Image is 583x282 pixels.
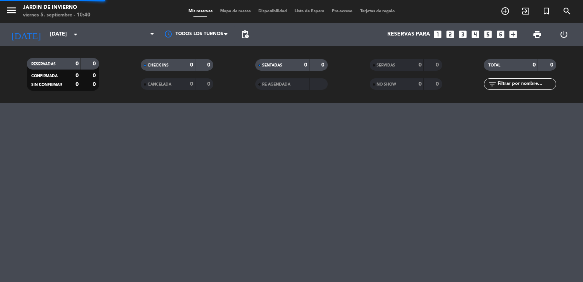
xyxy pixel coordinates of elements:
strong: 0 [550,62,555,68]
strong: 0 [93,73,97,78]
span: pending_actions [240,30,250,39]
i: arrow_drop_down [71,30,80,39]
strong: 0 [419,81,422,87]
span: Lista de Espera [291,9,328,13]
span: Disponibilidad [254,9,291,13]
i: add_circle_outline [501,6,510,16]
span: RE AGENDADA [262,83,290,86]
strong: 0 [436,62,440,68]
i: power_settings_new [559,30,569,39]
i: filter_list [488,79,497,89]
span: NO SHOW [377,83,396,86]
strong: 0 [321,62,326,68]
strong: 0 [207,81,212,87]
i: looks_3 [458,29,468,39]
span: SERVIDAS [377,63,395,67]
input: Filtrar por nombre... [497,80,556,88]
i: looks_4 [470,29,480,39]
i: looks_two [445,29,455,39]
span: CANCELADA [148,83,171,86]
strong: 0 [76,61,79,66]
span: Mapa de mesas [216,9,254,13]
i: menu [6,5,17,16]
span: RESERVADAS [31,62,56,66]
i: [DATE] [6,26,46,43]
div: LOG OUT [551,23,577,46]
span: SENTADAS [262,63,282,67]
strong: 0 [93,82,97,87]
strong: 0 [93,61,97,66]
strong: 0 [190,62,193,68]
span: SIN CONFIRMAR [31,83,62,87]
strong: 0 [436,81,440,87]
span: Tarjetas de regalo [356,9,399,13]
button: menu [6,5,17,19]
strong: 0 [419,62,422,68]
i: looks_one [433,29,443,39]
span: CONFIRMADA [31,74,58,78]
i: add_box [508,29,518,39]
i: exit_to_app [521,6,530,16]
strong: 0 [190,81,193,87]
span: print [533,30,542,39]
strong: 0 [76,73,79,78]
span: Reservas para [387,31,430,37]
span: Mis reservas [185,9,216,13]
div: JARDIN DE INVIERNO [23,4,90,11]
i: looks_5 [483,29,493,39]
strong: 0 [533,62,536,68]
span: CHECK INS [148,63,169,67]
i: looks_6 [496,29,506,39]
strong: 0 [207,62,212,68]
span: Pre-acceso [328,9,356,13]
span: TOTAL [488,63,500,67]
i: turned_in_not [542,6,551,16]
strong: 0 [304,62,307,68]
strong: 0 [76,82,79,87]
div: viernes 5. septiembre - 10:40 [23,11,90,19]
i: search [562,6,572,16]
